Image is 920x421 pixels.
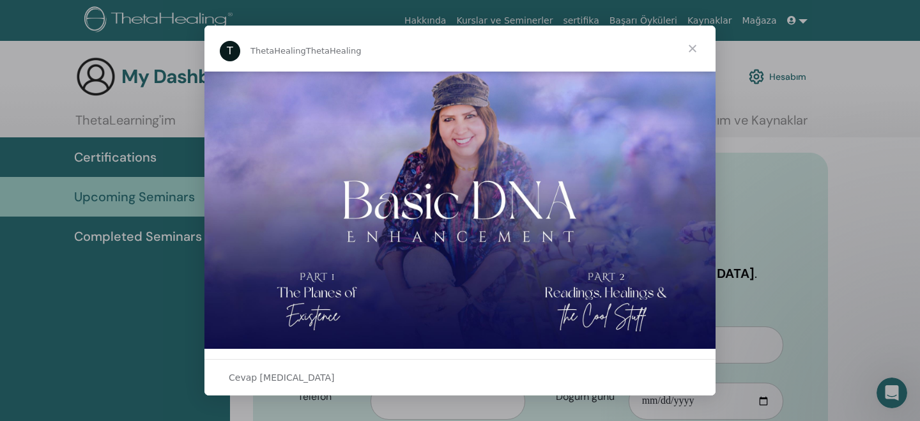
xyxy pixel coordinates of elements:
div: Sohbeti aç ve yanıtla [204,359,716,395]
div: Profile image for ThetaHealing [220,41,240,61]
span: Kapat [670,26,716,72]
span: Cevap [MEDICAL_DATA] [229,369,335,386]
span: ThetaHealing [250,46,306,56]
span: ThetaHealing [306,46,362,56]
